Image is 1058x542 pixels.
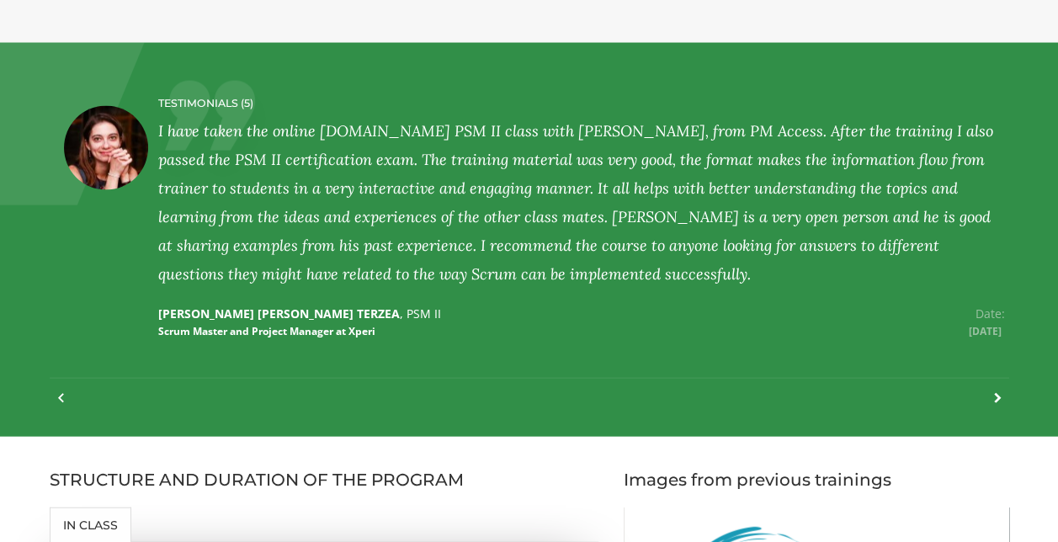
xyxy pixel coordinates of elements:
p: [PERSON_NAME] [PERSON_NAME] TERZEA [158,306,582,339]
small: Scrum Master and Project Manager at Xperi [158,324,375,338]
div: I have taken the online [DOMAIN_NAME] PSM II class with [PERSON_NAME], from PM Access. After the ... [158,117,1005,289]
h4: TESTIMONIALS (5) [158,98,1005,109]
span: [DATE] [968,324,1004,338]
h3: STRUCTURE AND DURATION OF THE PROGRAM [50,470,599,489]
span: , PSM II [400,306,441,321]
p: Date: [582,306,1005,339]
h3: Images from previous trainings [624,470,1009,489]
